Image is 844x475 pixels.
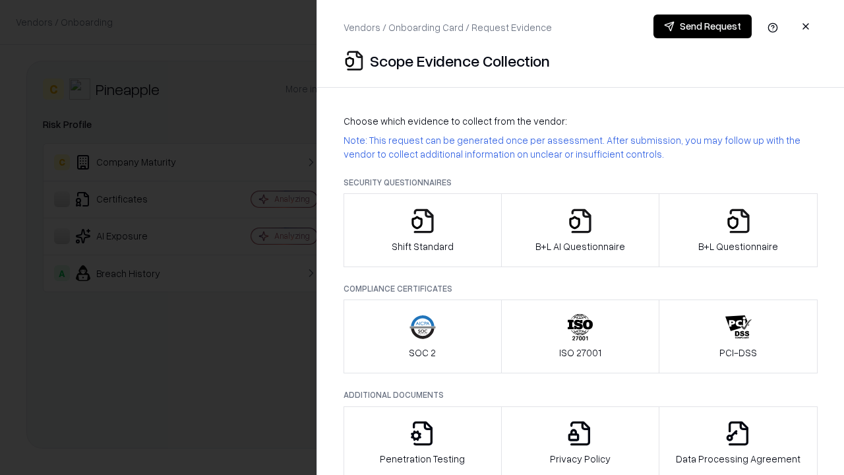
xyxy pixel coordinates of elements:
button: ISO 27001 [501,300,660,373]
p: PCI-DSS [719,346,757,360]
p: Shift Standard [392,239,454,253]
p: Privacy Policy [550,452,611,466]
p: Note: This request can be generated once per assessment. After submission, you may follow up with... [344,133,818,161]
p: Data Processing Agreement [676,452,800,466]
p: Compliance Certificates [344,283,818,294]
button: B+L Questionnaire [659,193,818,267]
p: Scope Evidence Collection [370,50,550,71]
p: ISO 27001 [559,346,601,360]
p: SOC 2 [409,346,436,360]
button: Send Request [653,15,752,38]
p: B+L AI Questionnaire [535,239,625,253]
button: PCI-DSS [659,300,818,373]
p: Choose which evidence to collect from the vendor: [344,114,818,128]
button: SOC 2 [344,300,502,373]
button: Shift Standard [344,193,502,267]
p: Additional Documents [344,389,818,400]
p: Vendors / Onboarding Card / Request Evidence [344,20,552,34]
button: B+L AI Questionnaire [501,193,660,267]
p: B+L Questionnaire [698,239,778,253]
p: Penetration Testing [380,452,465,466]
p: Security Questionnaires [344,177,818,188]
